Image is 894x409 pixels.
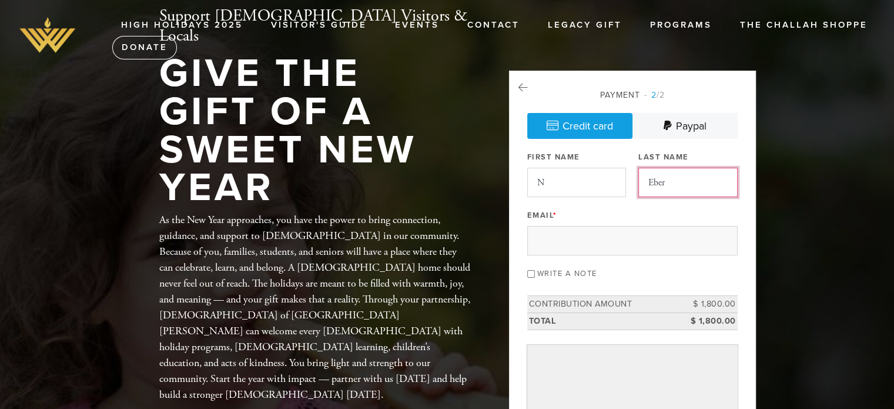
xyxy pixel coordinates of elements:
[685,312,738,330] td: $ 1,800.00
[527,312,685,330] td: Total
[644,90,665,100] span: /2
[632,113,738,139] a: Paypal
[112,14,252,36] a: High Holidays 2025
[386,14,448,36] a: Events
[539,14,631,36] a: Legacy Gift
[527,152,580,162] label: First Name
[159,55,471,207] h1: Give the Gift of a Sweet New Year
[527,296,685,313] td: Contribution Amount
[527,113,632,139] a: Credit card
[537,269,597,278] label: Write a note
[651,90,657,100] span: 2
[18,14,78,56] img: A10802_Chabad_Logo_AP%20%285%29%20-%20Edited.png
[159,212,471,403] div: As the New Year approaches, you have the power to bring connection, guidance, and support to [DEM...
[527,210,557,221] label: Email
[553,211,557,220] span: This field is required.
[527,89,738,101] div: Payment
[685,296,738,313] td: $ 1,800.00
[112,36,177,59] a: Donate
[731,14,876,36] a: The Challah Shoppe
[262,14,376,36] a: Visitor's Guide
[458,14,528,36] a: Contact
[638,152,689,162] label: Last Name
[641,14,721,36] a: Programs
